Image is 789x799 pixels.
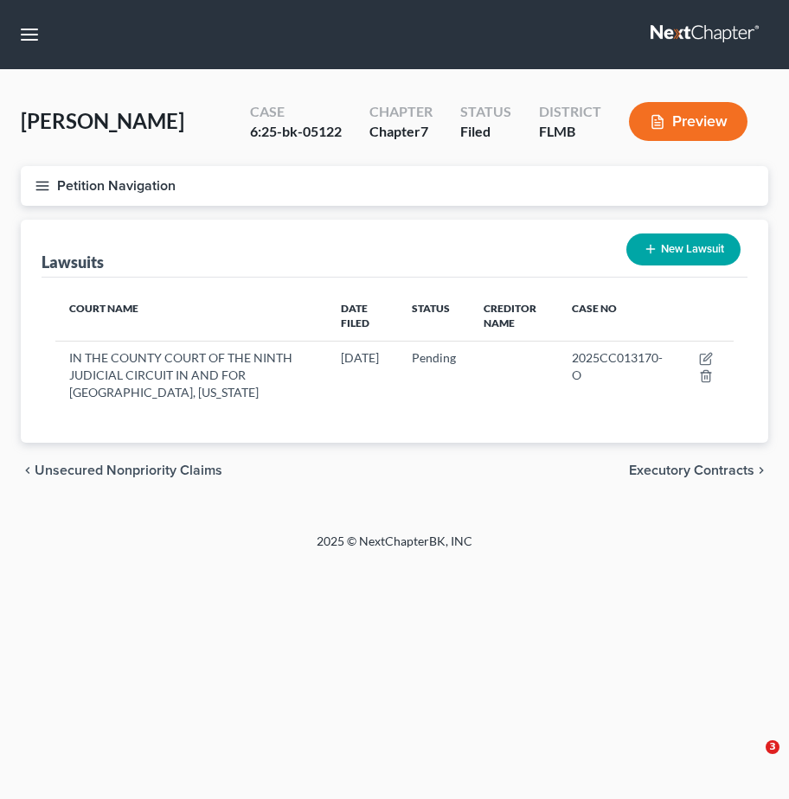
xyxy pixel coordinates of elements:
span: 2025CC013170-O [572,350,663,382]
div: Filed [460,122,511,142]
span: Pending [412,350,456,365]
button: Petition Navigation [21,166,768,206]
div: 6:25-bk-05122 [250,122,342,142]
div: Status [460,102,511,122]
div: FLMB [539,122,601,142]
iframe: Intercom live chat [730,740,772,782]
span: Date Filed [341,302,369,329]
span: [DATE] [341,350,379,365]
button: Executory Contracts chevron_right [629,463,768,477]
button: Preview [629,102,747,141]
span: Court Name [69,302,138,315]
span: IN THE COUNTY COURT OF THE NINTH JUDICIAL CIRCUIT IN AND FOR [GEOGRAPHIC_DATA], [US_STATE] [69,350,292,399]
button: New Lawsuit [626,233,741,265]
span: Case No [572,302,617,315]
span: Creditor Name [484,302,536,329]
div: Case [250,102,342,122]
div: 2025 © NextChapterBK, INC [83,533,706,564]
i: chevron_left [21,463,35,477]
div: Chapter [369,102,433,122]
span: 7 [420,123,428,139]
div: Chapter [369,122,433,142]
button: chevron_left Unsecured Nonpriority Claims [21,463,222,477]
div: Lawsuits [42,252,104,272]
span: Executory Contracts [629,463,754,477]
span: Status [412,302,450,315]
span: Unsecured Nonpriority Claims [35,463,222,477]
i: chevron_right [754,463,768,477]
span: 3 [766,740,779,754]
div: District [539,102,601,122]
span: [PERSON_NAME] [21,108,184,133]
